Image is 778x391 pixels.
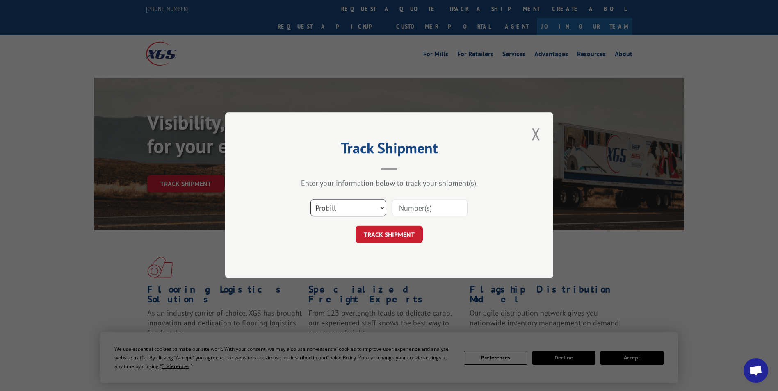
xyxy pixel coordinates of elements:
button: Close modal [529,123,543,145]
a: Open chat [744,358,768,383]
button: TRACK SHIPMENT [356,226,423,243]
div: Enter your information below to track your shipment(s). [266,179,512,188]
input: Number(s) [392,200,468,217]
h2: Track Shipment [266,142,512,158]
